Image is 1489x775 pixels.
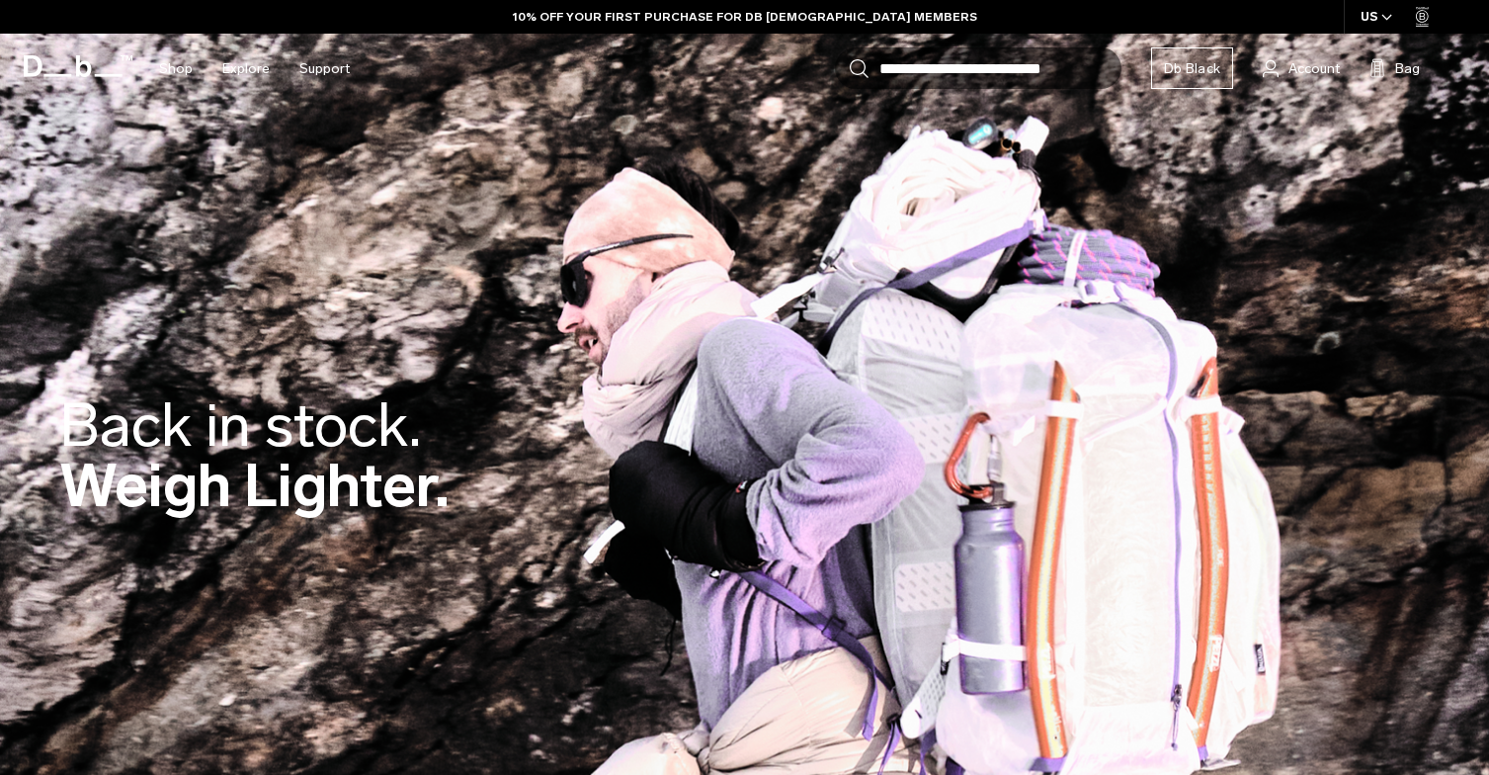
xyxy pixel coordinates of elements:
[513,8,977,26] a: 10% OFF YOUR FIRST PURCHASE FOR DB [DEMOGRAPHIC_DATA] MEMBERS
[1395,58,1420,79] span: Bag
[1263,56,1340,80] a: Account
[59,395,450,516] h2: Weigh Lighter.
[1288,58,1340,79] span: Account
[1151,47,1233,89] a: Db Black
[59,389,421,462] span: Back in stock.
[299,34,350,104] a: Support
[222,34,270,104] a: Explore
[1369,56,1420,80] button: Bag
[159,34,193,104] a: Shop
[144,34,365,104] nav: Main Navigation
